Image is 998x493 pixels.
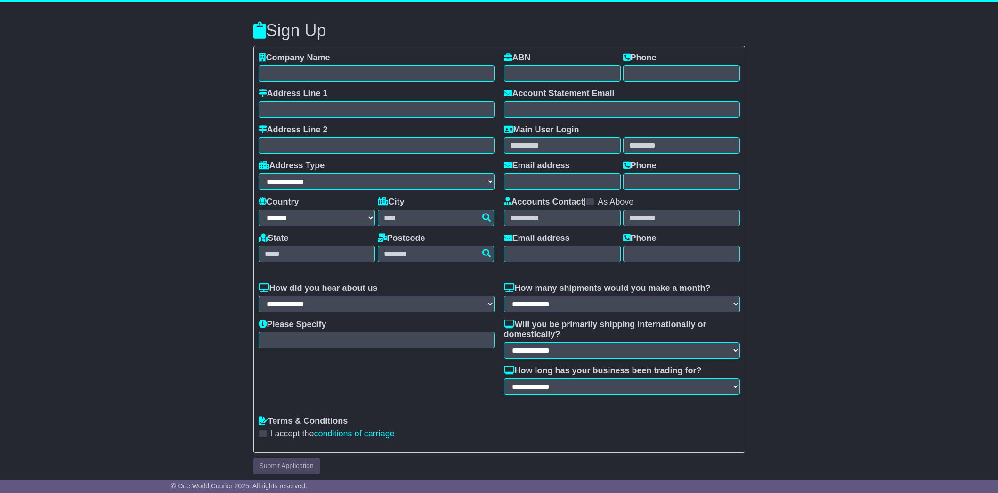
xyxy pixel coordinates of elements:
[259,53,330,63] label: Company Name
[259,89,328,99] label: Address Line 1
[504,320,740,340] label: Will you be primarily shipping internationally or domestically?
[259,125,328,135] label: Address Line 2
[504,197,584,207] label: Accounts Contact
[504,197,740,210] div: |
[259,161,325,171] label: Address Type
[598,197,633,207] label: As Above
[171,482,307,490] span: © One World Courier 2025. All rights reserved.
[504,53,531,63] label: ABN
[623,53,657,63] label: Phone
[623,233,657,244] label: Phone
[623,161,657,171] label: Phone
[259,197,299,207] label: Country
[504,125,579,135] label: Main User Login
[259,416,348,427] label: Terms & Conditions
[259,233,289,244] label: State
[270,429,395,439] label: I accept the
[378,233,425,244] label: Postcode
[259,320,326,330] label: Please Specify
[253,21,745,40] h3: Sign Up
[253,458,320,474] button: Submit Application
[504,89,615,99] label: Account Statement Email
[504,283,711,294] label: How many shipments would you make a month?
[259,283,378,294] label: How did you hear about us
[504,366,702,376] label: How long has your business been trading for?
[504,233,570,244] label: Email address
[314,429,395,438] a: conditions of carriage
[378,197,405,207] label: City
[504,161,570,171] label: Email address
